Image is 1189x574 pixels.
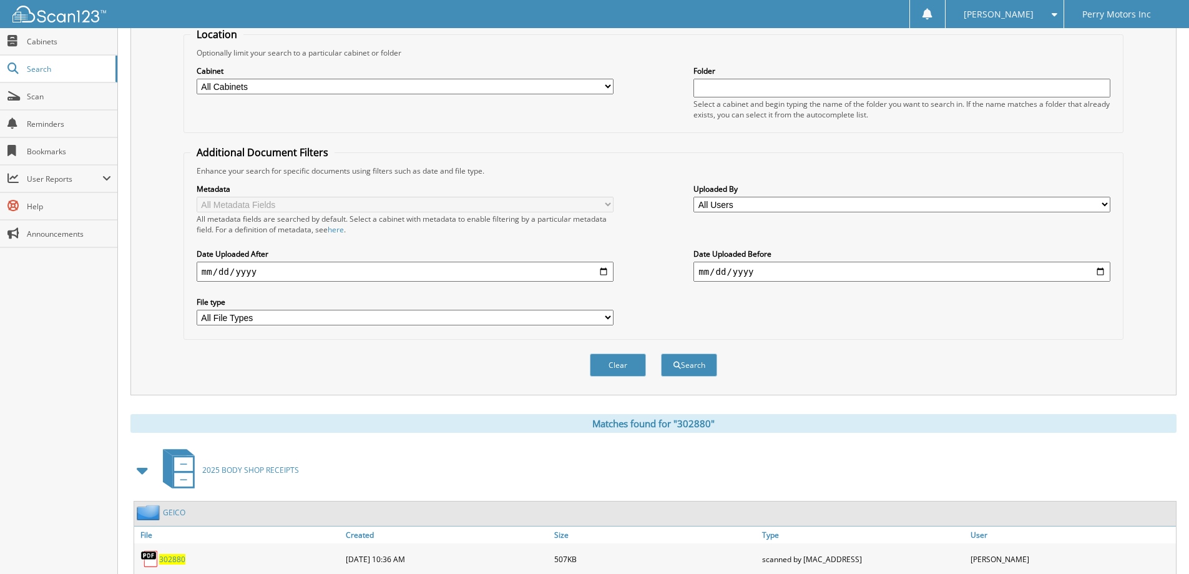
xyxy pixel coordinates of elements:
[1127,514,1189,574] iframe: Chat Widget
[190,146,335,159] legend: Additional Document Filters
[190,166,1117,176] div: Enhance your search for specific documents using filters such as date and file type.
[197,214,614,235] div: All metadata fields are searched by default. Select a cabinet with metadata to enable filtering b...
[163,507,185,518] a: GEICO
[967,547,1176,572] div: [PERSON_NAME]
[967,527,1176,543] a: User
[137,505,163,520] img: folder2.png
[964,11,1034,18] span: [PERSON_NAME]
[759,527,967,543] a: Type
[155,445,299,495] a: 2025 BODY SHOP RECEIPTS
[693,99,1110,120] div: Select a cabinet and begin typing the name of the folder you want to search in. If the name match...
[27,64,109,74] span: Search
[140,550,159,568] img: PDF.png
[328,224,344,235] a: here
[27,174,102,184] span: User Reports
[197,262,614,282] input: start
[1082,11,1151,18] span: Perry Motors Inc
[759,547,967,572] div: scanned by [MAC_ADDRESS]
[343,547,551,572] div: [DATE] 10:36 AM
[693,262,1110,282] input: end
[197,184,614,194] label: Metadata
[693,184,1110,194] label: Uploaded By
[27,91,111,102] span: Scan
[190,47,1117,58] div: Optionally limit your search to a particular cabinet or folder
[130,414,1177,433] div: Matches found for "302880"
[197,66,614,76] label: Cabinet
[27,36,111,47] span: Cabinets
[134,527,343,543] a: File
[27,229,111,239] span: Announcements
[197,249,614,259] label: Date Uploaded After
[551,527,760,543] a: Size
[159,554,185,565] a: 302880
[551,547,760,572] div: 507KB
[661,354,717,377] button: Search
[27,201,111,212] span: Help
[27,119,111,129] span: Reminders
[12,6,106,22] img: scan123-logo-white.svg
[27,146,111,157] span: Bookmarks
[693,249,1110,259] label: Date Uploaded Before
[343,527,551,543] a: Created
[202,465,299,475] span: 2025 BODY SHOP RECEIPTS
[693,66,1110,76] label: Folder
[590,354,646,377] button: Clear
[197,297,614,307] label: File type
[190,27,243,41] legend: Location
